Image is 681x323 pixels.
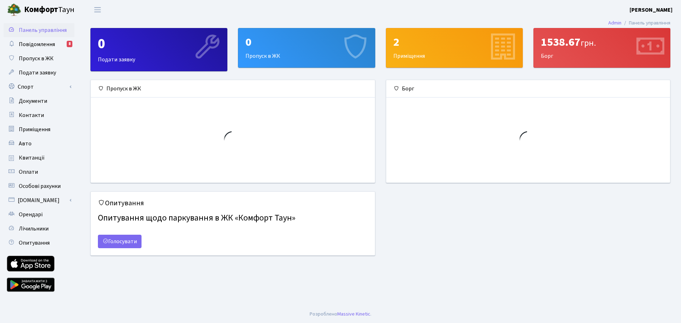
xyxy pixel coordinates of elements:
h5: Опитування [98,199,368,207]
li: Панель управління [621,19,670,27]
a: Розроблено [310,310,337,318]
div: . [310,310,371,318]
span: Оплати [19,168,38,176]
span: Лічильники [19,225,49,233]
span: Приміщення [19,126,50,133]
span: Опитування [19,239,50,247]
a: Приміщення [4,122,74,137]
div: Приміщення [386,28,522,67]
div: Пропуск в ЖК [91,80,375,98]
span: Пропуск в ЖК [19,55,54,62]
a: [PERSON_NAME] [630,6,672,14]
a: Документи [4,94,74,108]
a: Оплати [4,165,74,179]
div: 0 [245,35,367,49]
div: Подати заявку [91,28,227,71]
div: 1538.67 [541,35,663,49]
div: Борг [534,28,670,67]
a: 0Пропуск в ЖК [238,28,375,68]
a: Опитування [4,236,74,250]
span: грн. [581,37,596,49]
div: 2 [393,35,515,49]
img: logo.png [7,3,21,17]
a: Лічильники [4,222,74,236]
a: Особові рахунки [4,179,74,193]
div: 0 [98,35,220,52]
b: Комфорт [24,4,58,15]
a: Контакти [4,108,74,122]
button: Переключити навігацію [89,4,106,16]
span: Панель управління [19,26,67,34]
span: Авто [19,140,32,147]
a: Повідомлення8 [4,37,74,51]
a: Пропуск в ЖК [4,51,74,66]
a: Голосувати [98,235,142,248]
span: Орендарі [19,211,43,218]
span: Документи [19,97,47,105]
a: 2Приміщення [386,28,523,68]
div: Пропуск в ЖК [238,28,375,67]
a: Admin [608,19,621,27]
h4: Опитування щодо паркування в ЖК «Комфорт Таун» [98,210,368,226]
span: Таун [24,4,74,16]
a: Квитанції [4,151,74,165]
a: Massive Kinetic [337,310,370,318]
span: Особові рахунки [19,182,61,190]
nav: breadcrumb [598,16,681,30]
a: Авто [4,137,74,151]
a: Панель управління [4,23,74,37]
div: 8 [67,41,72,47]
a: Орендарі [4,207,74,222]
a: Спорт [4,80,74,94]
span: Контакти [19,111,44,119]
span: Квитанції [19,154,45,162]
span: Подати заявку [19,69,56,77]
a: Подати заявку [4,66,74,80]
a: [DOMAIN_NAME] [4,193,74,207]
div: Борг [386,80,670,98]
span: Повідомлення [19,40,55,48]
a: 0Подати заявку [90,28,227,71]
